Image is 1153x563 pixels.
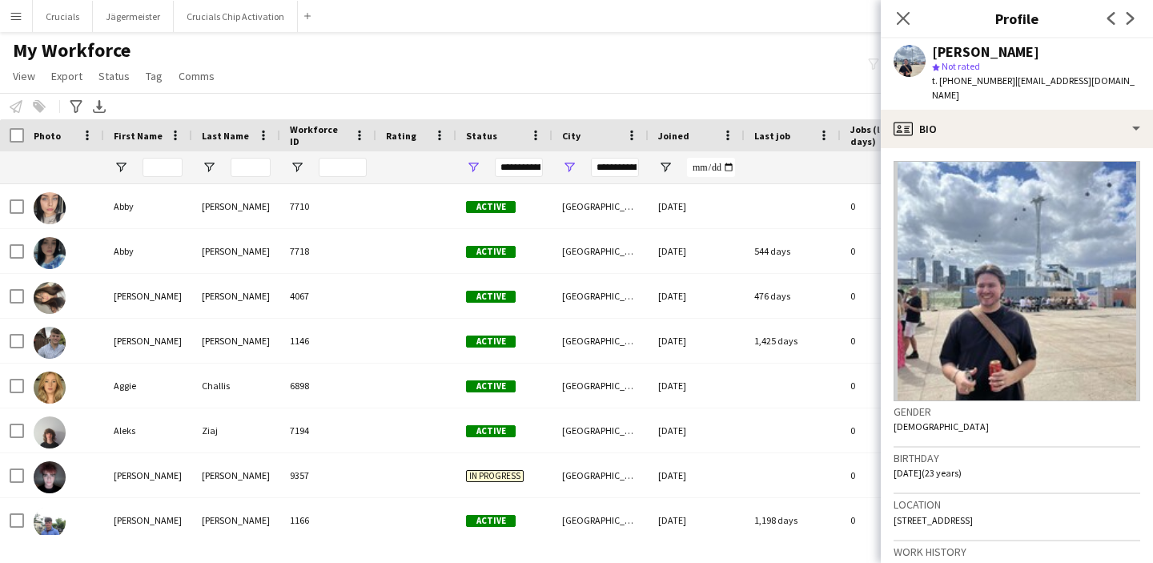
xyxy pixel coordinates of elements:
span: Workforce ID [290,123,348,147]
div: [PERSON_NAME] [192,184,280,228]
div: [GEOGRAPHIC_DATA] [552,184,649,228]
a: View [6,66,42,86]
input: Joined Filter Input [687,158,735,177]
img: Abigail knipe [34,282,66,314]
div: [GEOGRAPHIC_DATA] [552,408,649,452]
button: Open Filter Menu [202,160,216,175]
span: [DATE] (23 years) [894,467,962,479]
div: 544 days [745,229,841,273]
img: Aleks Ziaj [34,416,66,448]
span: Joined [658,130,689,142]
span: City [562,130,581,142]
h3: Location [894,497,1140,512]
div: [PERSON_NAME] [104,319,192,363]
div: 1,425 days [745,319,841,363]
div: 6898 [280,364,376,408]
div: [PERSON_NAME] [192,274,280,318]
div: [DATE] [649,408,745,452]
div: [DATE] [649,184,745,228]
img: Alex Chapman [34,461,66,493]
div: [PERSON_NAME] [104,453,192,497]
button: Open Filter Menu [562,160,576,175]
div: 0 [841,364,945,408]
div: [DATE] [649,364,745,408]
input: First Name Filter Input [143,158,183,177]
div: [GEOGRAPHIC_DATA] [552,498,649,542]
img: Alex Evans [34,506,66,538]
div: [GEOGRAPHIC_DATA] [552,453,649,497]
span: Last job [754,130,790,142]
span: t. [PHONE_NUMBER] [932,74,1015,86]
div: [DATE] [649,498,745,542]
img: Abby Smith [34,237,66,269]
img: Abby Smith [34,192,66,224]
div: 476 days [745,274,841,318]
div: [GEOGRAPHIC_DATA] [552,229,649,273]
div: [PERSON_NAME] [104,498,192,542]
div: 0 [841,184,945,228]
app-action-btn: Export XLSX [90,97,109,116]
span: View [13,69,35,83]
img: Crew avatar or photo [894,161,1140,401]
span: Active [466,291,516,303]
div: Abby [104,229,192,273]
span: Status [466,130,497,142]
button: Open Filter Menu [658,160,673,175]
button: Open Filter Menu [290,160,304,175]
div: 4067 [280,274,376,318]
span: Active [466,246,516,258]
div: Challis [192,364,280,408]
div: Ziaj [192,408,280,452]
span: [STREET_ADDRESS] [894,514,973,526]
div: 1,198 days [745,498,841,542]
div: Aggie [104,364,192,408]
div: [PERSON_NAME] [192,498,280,542]
div: 7194 [280,408,376,452]
div: [DATE] [649,274,745,318]
div: [PERSON_NAME] [192,453,280,497]
div: 0 [841,453,945,497]
div: [PERSON_NAME] [104,274,192,318]
span: Tag [146,69,163,83]
span: Jobs (last 90 days) [850,123,916,147]
a: Status [92,66,136,86]
a: Comms [172,66,221,86]
span: Active [466,336,516,348]
span: First Name [114,130,163,142]
span: [DEMOGRAPHIC_DATA] [894,420,989,432]
div: 9357 [280,453,376,497]
h3: Profile [881,8,1153,29]
div: 0 [841,229,945,273]
h3: Gender [894,404,1140,419]
button: Jägermeister [93,1,174,32]
div: Abby [104,184,192,228]
h3: Work history [894,545,1140,559]
span: Last Name [202,130,249,142]
h3: Birthday [894,451,1140,465]
span: My Workforce [13,38,131,62]
span: Active [466,201,516,213]
input: Last Name Filter Input [231,158,271,177]
div: 0 [841,319,945,363]
input: Workforce ID Filter Input [319,158,367,177]
a: Tag [139,66,169,86]
div: [DATE] [649,319,745,363]
div: [PERSON_NAME] [932,45,1039,59]
div: 1166 [280,498,376,542]
div: 0 [841,274,945,318]
app-action-btn: Advanced filters [66,97,86,116]
div: [PERSON_NAME] [192,319,280,363]
span: Comms [179,69,215,83]
a: Export [45,66,89,86]
span: | [EMAIL_ADDRESS][DOMAIN_NAME] [932,74,1135,101]
span: Export [51,69,82,83]
span: In progress [466,470,524,482]
div: Aleks [104,408,192,452]
div: 0 [841,498,945,542]
button: Crucials [33,1,93,32]
img: Adam Moore [34,327,66,359]
span: Active [466,380,516,392]
div: 0 [841,408,945,452]
div: [DATE] [649,453,745,497]
span: Photo [34,130,61,142]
